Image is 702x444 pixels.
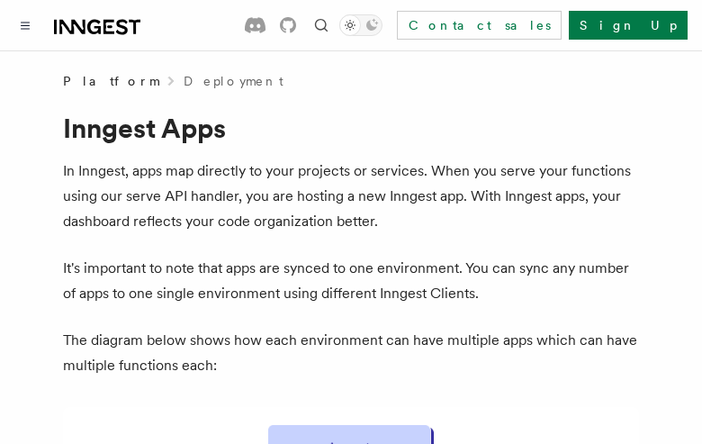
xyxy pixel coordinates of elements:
p: In Inngest, apps map directly to your projects or services. When you serve your functions using o... [63,159,639,234]
h1: Inngest Apps [63,112,639,144]
a: Deployment [184,72,283,90]
p: It's important to note that apps are synced to one environment. You can sync any number of apps t... [63,256,639,306]
a: Contact sales [397,11,562,40]
a: Sign Up [569,11,688,40]
button: Toggle dark mode [339,14,382,36]
button: Find something... [310,14,332,36]
span: Platform [63,72,158,90]
p: The diagram below shows how each environment can have multiple apps which can have multiple funct... [63,328,639,378]
button: Toggle navigation [14,14,36,36]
